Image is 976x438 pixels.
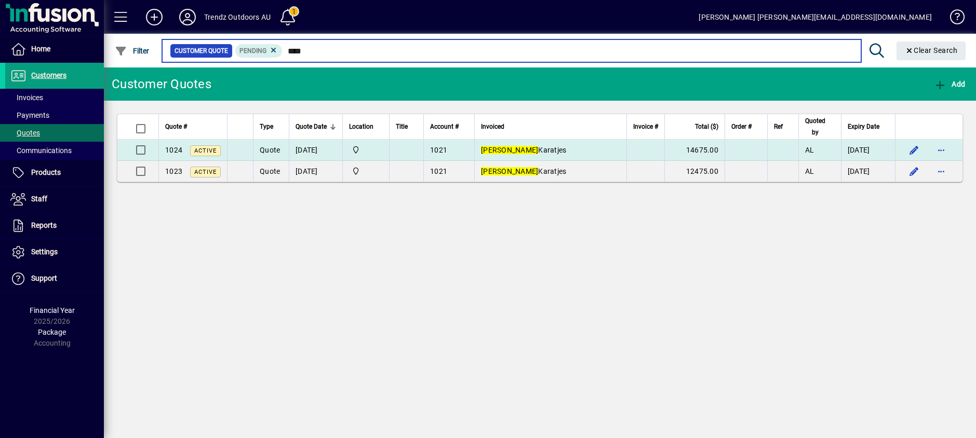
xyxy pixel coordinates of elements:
[165,146,182,154] span: 1024
[165,121,187,132] span: Quote #
[430,167,447,175] span: 1021
[481,146,538,154] em: [PERSON_NAME]
[430,121,468,132] div: Account #
[848,121,889,132] div: Expiry Date
[10,93,43,102] span: Invoices
[260,146,280,154] span: Quote
[349,144,383,156] span: Central
[10,111,49,119] span: Payments
[31,45,50,53] span: Home
[31,168,61,176] span: Products
[165,167,182,175] span: 1023
[239,47,266,54] span: Pending
[942,2,963,36] a: Knowledge Base
[30,306,75,314] span: Financial Year
[349,166,383,177] span: Central
[731,121,761,132] div: Order #
[396,121,408,132] span: Title
[695,121,718,132] span: Total ($)
[5,89,104,106] a: Invoices
[664,140,725,161] td: 14675.00
[38,328,66,336] span: Package
[175,46,228,56] span: Customer Quote
[349,121,373,132] span: Location
[805,115,835,138] div: Quoted by
[430,121,459,132] span: Account #
[289,140,342,161] td: [DATE]
[699,9,932,25] div: [PERSON_NAME] [PERSON_NAME][EMAIL_ADDRESS][DOMAIN_NAME]
[5,124,104,142] a: Quotes
[260,167,280,175] span: Quote
[931,75,968,93] button: Add
[481,146,566,154] span: Karatjes
[633,121,658,132] span: Invoice #
[481,121,620,132] div: Invoiced
[10,146,72,155] span: Communications
[731,121,752,132] span: Order #
[805,115,825,138] span: Quoted by
[171,8,204,26] button: Profile
[481,121,504,132] span: Invoiced
[5,36,104,62] a: Home
[112,42,152,60] button: Filter
[5,213,104,239] a: Reports
[933,163,950,180] button: More options
[349,121,383,132] div: Location
[841,161,895,182] td: [DATE]
[848,121,879,132] span: Expiry Date
[235,44,283,58] mat-chip: Pending Status: Pending
[5,142,104,159] a: Communications
[165,121,221,132] div: Quote #
[805,146,814,154] span: AL
[805,167,814,175] span: AL
[112,76,211,92] div: Customer Quotes
[841,140,895,161] td: [DATE]
[115,47,150,55] span: Filter
[260,121,273,132] span: Type
[430,146,447,154] span: 1021
[31,274,57,282] span: Support
[5,266,104,292] a: Support
[5,239,104,265] a: Settings
[481,167,566,175] span: Karatjes
[31,221,57,229] span: Reports
[396,121,417,132] div: Title
[774,121,792,132] div: Ref
[906,142,922,158] button: Edit
[194,147,217,154] span: Active
[664,161,725,182] td: 12475.00
[905,46,958,54] span: Clear Search
[138,8,171,26] button: Add
[289,161,342,182] td: [DATE]
[5,186,104,212] a: Staff
[934,80,965,88] span: Add
[296,121,336,132] div: Quote Date
[10,129,40,137] span: Quotes
[774,121,783,132] span: Ref
[481,167,538,175] em: [PERSON_NAME]
[5,160,104,186] a: Products
[296,121,327,132] span: Quote Date
[5,106,104,124] a: Payments
[933,142,950,158] button: More options
[204,9,271,25] div: Trendz Outdoors AU
[906,163,922,180] button: Edit
[194,169,217,175] span: Active
[31,71,66,79] span: Customers
[31,195,47,203] span: Staff
[897,42,966,60] button: Clear
[31,248,58,256] span: Settings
